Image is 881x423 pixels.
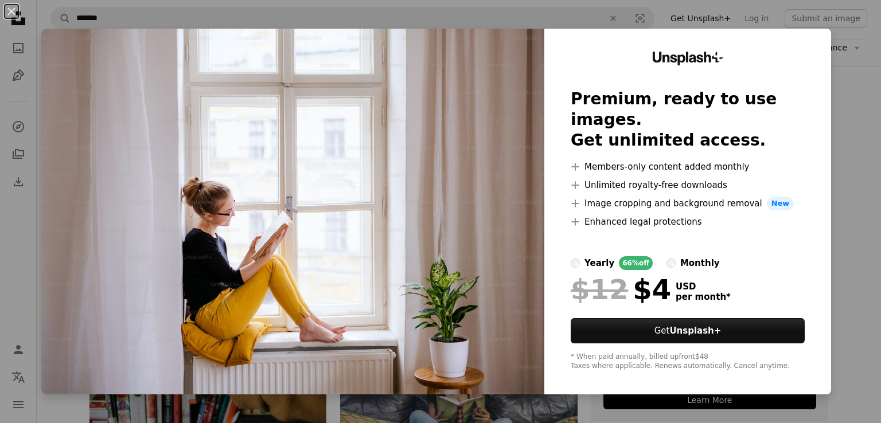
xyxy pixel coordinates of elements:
li: Unlimited royalty-free downloads [571,178,805,192]
span: per month * [676,292,731,302]
span: $12 [571,275,628,304]
div: 66% off [619,256,653,270]
div: monthly [680,256,720,270]
li: Members-only content added monthly [571,160,805,174]
li: Image cropping and background removal [571,197,805,210]
h2: Premium, ready to use images. Get unlimited access. [571,89,805,151]
div: yearly [584,256,614,270]
input: yearly66%off [571,258,580,268]
button: GetUnsplash+ [571,318,805,343]
span: New [767,197,794,210]
input: monthly [666,258,676,268]
span: USD [676,281,731,292]
div: * When paid annually, billed upfront $48 Taxes where applicable. Renews automatically. Cancel any... [571,352,805,371]
strong: Unsplash+ [669,326,721,336]
div: $4 [571,275,671,304]
li: Enhanced legal protections [571,215,805,229]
